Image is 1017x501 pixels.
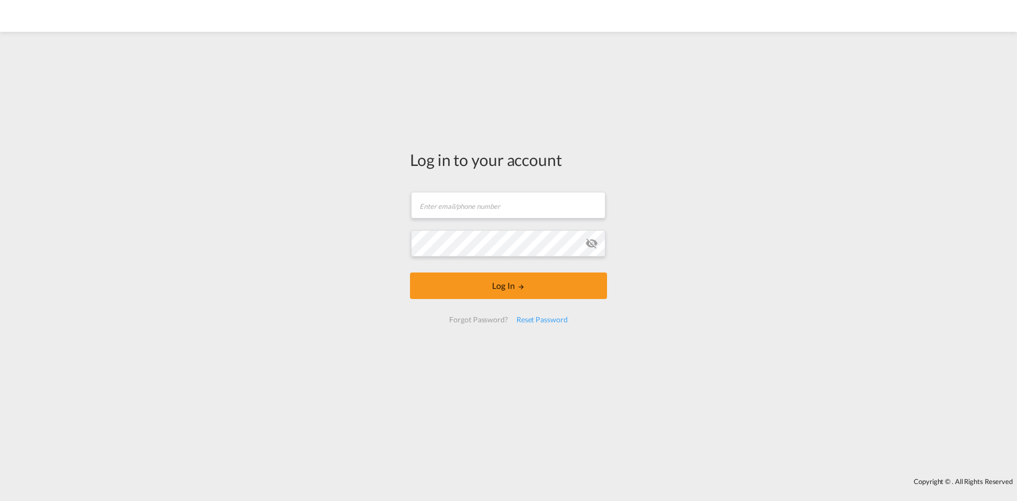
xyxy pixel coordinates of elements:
div: Log in to your account [410,148,607,171]
button: LOGIN [410,273,607,299]
div: Reset Password [512,310,572,329]
md-icon: icon-eye-off [585,237,598,250]
input: Enter email/phone number [411,192,605,218]
div: Forgot Password? [445,310,512,329]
